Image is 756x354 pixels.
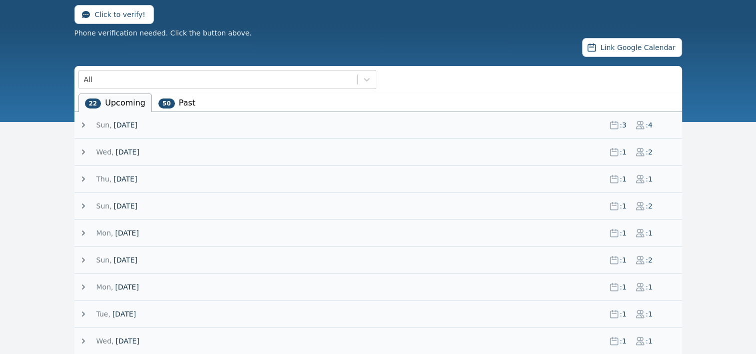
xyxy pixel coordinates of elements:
span: [DATE] [115,282,138,292]
span: [DATE] [115,228,138,238]
button: Wed,[DATE]:1:1 [78,336,682,346]
span: Sun, [96,255,112,265]
button: Mon,[DATE]:1:1 [78,228,682,238]
span: Mon, [96,282,113,292]
button: Thu,[DATE]:1:1 [78,174,682,184]
span: : 1 [619,228,627,238]
span: : 1 [619,174,627,184]
span: : 1 [645,309,653,319]
span: : 2 [645,201,653,211]
span: : 1 [619,255,627,265]
span: : 4 [645,120,653,130]
button: Click to verify! [74,5,154,24]
span: Thu, [96,174,112,184]
span: : 1 [645,336,653,346]
span: : 3 [619,120,627,130]
span: : 1 [619,309,627,319]
li: Past [152,93,202,112]
button: Mon,[DATE]:1:1 [78,282,682,292]
span: : 1 [619,147,627,157]
button: Link Google Calendar [582,38,682,57]
li: Upcoming [78,93,152,112]
span: [DATE] [114,255,137,265]
button: Wed,[DATE]:1:2 [78,147,682,157]
span: 22 [85,98,101,108]
span: Sun, [96,201,112,211]
span: Tue, [96,309,110,319]
span: : 2 [645,255,653,265]
span: [DATE] [114,201,137,211]
span: [DATE] [115,147,139,157]
span: [DATE] [114,120,137,130]
span: : 1 [619,336,627,346]
span: Wed, [96,336,114,346]
span: Wed, [96,147,114,157]
span: Phone verification needed. Click the button above. [74,28,252,38]
span: Sun, [96,120,112,130]
div: All [84,74,92,84]
span: : 1 [619,201,627,211]
span: [DATE] [113,174,137,184]
span: Mon, [96,228,113,238]
span: : 1 [645,174,653,184]
button: Sun,[DATE]:3:4 [78,120,682,130]
button: Tue,[DATE]:1:1 [78,309,682,319]
span: [DATE] [115,336,139,346]
span: : 1 [619,282,627,292]
span: : 1 [645,282,653,292]
button: Sun,[DATE]:1:2 [78,255,682,265]
span: : 2 [645,147,653,157]
span: 50 [158,98,175,108]
button: Sun,[DATE]:1:2 [78,201,682,211]
span: [DATE] [112,309,136,319]
span: : 1 [645,228,653,238]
